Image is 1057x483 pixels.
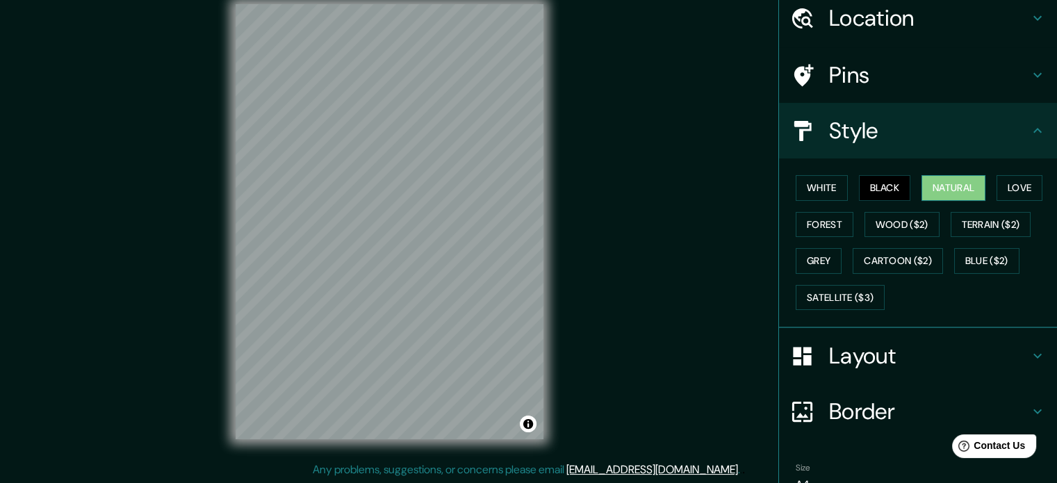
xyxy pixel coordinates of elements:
[829,4,1029,32] h4: Location
[796,285,885,311] button: Satellite ($3)
[859,175,911,201] button: Black
[796,248,842,274] button: Grey
[740,461,742,478] div: .
[796,212,853,238] button: Forest
[520,416,536,432] button: Toggle attribution
[921,175,985,201] button: Natural
[829,342,1029,370] h4: Layout
[566,462,738,477] a: [EMAIL_ADDRESS][DOMAIN_NAME]
[742,461,745,478] div: .
[951,212,1031,238] button: Terrain ($2)
[853,248,943,274] button: Cartoon ($2)
[779,103,1057,158] div: Style
[236,4,543,439] canvas: Map
[829,398,1029,425] h4: Border
[313,461,740,478] p: Any problems, suggestions, or concerns please email .
[779,384,1057,439] div: Border
[796,462,810,474] label: Size
[997,175,1042,201] button: Love
[779,47,1057,103] div: Pins
[779,328,1057,384] div: Layout
[796,175,848,201] button: White
[829,61,1029,89] h4: Pins
[954,248,1019,274] button: Blue ($2)
[829,117,1029,145] h4: Style
[865,212,940,238] button: Wood ($2)
[933,429,1042,468] iframe: Help widget launcher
